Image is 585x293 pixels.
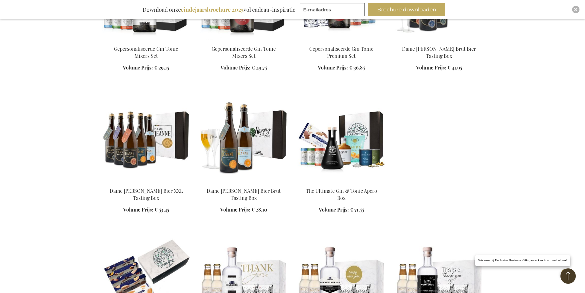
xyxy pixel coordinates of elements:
span: € 36,85 [349,64,365,71]
span: € 53,45 [154,206,169,213]
a: Dame [PERSON_NAME] Bier XXL Tasting Box [110,188,183,201]
span: € 28,10 [252,206,267,213]
div: Download onze vol cadeau-inspiratie [140,3,298,16]
div: Close [572,6,579,13]
span: € 29,75 [252,64,267,71]
a: Volume Prijs: € 53,45 [123,206,169,213]
span: Volume Prijs: [220,64,251,71]
a: Volume Prijs: € 71,55 [319,206,364,213]
span: € 29,75 [154,64,169,71]
a: Gepersonaliseerde Gin Tonic Mixers Set [200,38,288,44]
a: Dame [PERSON_NAME] Brut Bier Tasting Box [402,46,476,59]
a: The Ultimate Gin & Tonic Apéro Box [298,180,385,186]
form: marketing offers and promotions [300,3,367,18]
a: GIN TONIC COCKTAIL SET [298,38,385,44]
a: Dame Jeanne Royal Champagne Beer Tasting Box [395,38,483,44]
span: € 71,55 [350,206,364,213]
a: Gepersonaliseerde Gin Tonic Premium Set [309,46,373,59]
a: The Ultimate Gin & Tonic Apéro Box [306,188,377,201]
a: Volume Prijs: € 28,10 [220,206,267,213]
b: eindejaarsbrochure 2025 [181,6,244,13]
span: € 41,95 [447,64,462,71]
img: Dame Jeanne Champagne Beer Brut Tasting Box [200,96,288,182]
a: Gepersonaliseerde Gin Tonic Mixers Set [114,46,178,59]
a: Dame [PERSON_NAME] Bier Brut Tasting Box [207,188,281,201]
img: Dame Jeanne Champagne Beer XXL Tasting Box [102,96,190,182]
a: Volume Prijs: € 29,75 [220,64,267,71]
input: E-mailadres [300,3,365,16]
span: Volume Prijs: [318,64,348,71]
a: Dame Jeanne Champagne Beer XXL Tasting Box [102,180,190,186]
span: Volume Prijs: [220,206,250,213]
img: Close [574,8,578,11]
a: Dame Jeanne Champagne Beer Brut Tasting Box [200,180,288,186]
a: Gepersonaliseerde Gin Tonic Mixers Set [212,46,276,59]
span: Volume Prijs: [123,64,153,71]
a: Volume Prijs: € 36,85 [318,64,365,71]
a: Beer Apéro Gift Box [102,38,190,44]
a: Volume Prijs: € 41,95 [416,64,462,71]
img: The Ultimate Gin & Tonic Apéro Box [298,96,385,182]
a: Volume Prijs: € 29,75 [123,64,169,71]
span: Volume Prijs: [319,206,349,213]
span: Volume Prijs: [416,64,446,71]
button: Brochure downloaden [368,3,445,16]
span: Volume Prijs: [123,206,153,213]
